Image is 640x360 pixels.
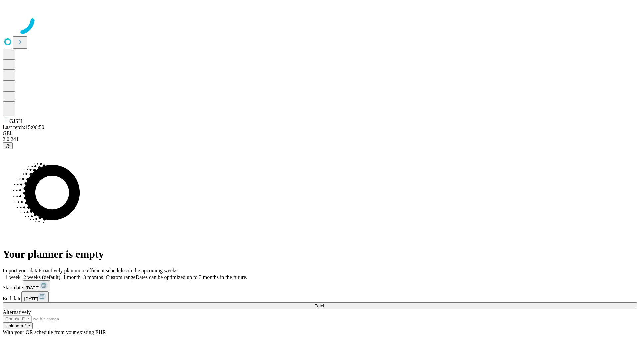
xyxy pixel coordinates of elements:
[136,274,247,280] span: Dates can be optimized up to 3 months in the future.
[24,296,38,301] span: [DATE]
[314,303,325,308] span: Fetch
[21,291,49,302] button: [DATE]
[3,268,39,273] span: Import your data
[5,274,21,280] span: 1 week
[3,248,637,260] h1: Your planner is empty
[3,136,637,142] div: 2.0.241
[23,280,50,291] button: [DATE]
[5,143,10,148] span: @
[83,274,103,280] span: 3 months
[3,309,31,315] span: Alternatively
[3,291,637,302] div: End date
[3,302,637,309] button: Fetch
[3,322,33,329] button: Upload a file
[26,285,40,290] span: [DATE]
[39,268,179,273] span: Proactively plan more efficient schedules in the upcoming weeks.
[3,142,13,149] button: @
[3,329,106,335] span: With your OR schedule from your existing EHR
[9,118,22,124] span: GJSH
[3,124,44,130] span: Last fetch: 15:06:50
[63,274,81,280] span: 1 month
[106,274,135,280] span: Custom range
[3,280,637,291] div: Start date
[23,274,60,280] span: 2 weeks (default)
[3,130,637,136] div: GEI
